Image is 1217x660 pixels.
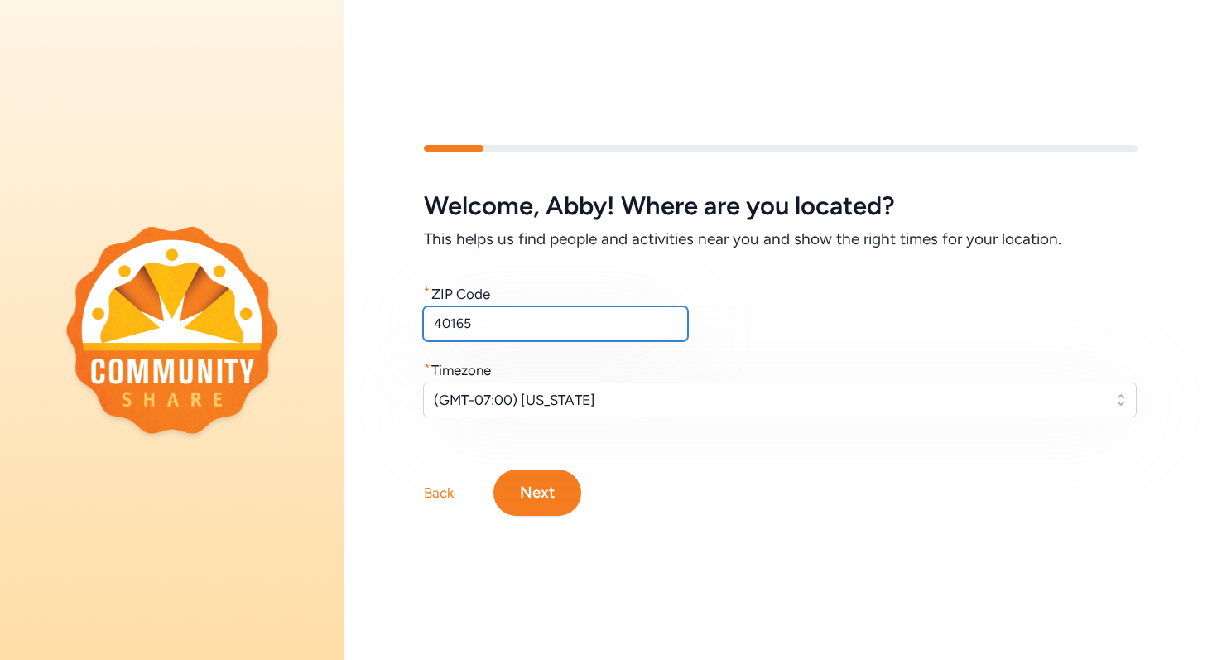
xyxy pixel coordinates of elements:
h6: This helps us find people and activities near you and show the right times for your location. [424,228,1138,251]
div: Back [424,483,454,503]
button: Next [493,470,581,516]
h5: Welcome , Abby ! Where are you located? [424,191,1138,221]
button: (GMT-07:00) [US_STATE] [423,383,1137,417]
span: (GMT-07:00) [US_STATE] [434,390,1103,410]
div: Timezone [431,360,491,380]
img: logo [66,226,278,433]
div: ZIP Code [431,284,490,304]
